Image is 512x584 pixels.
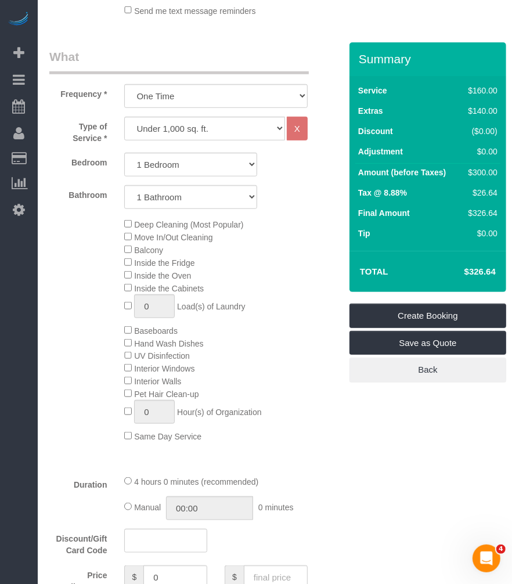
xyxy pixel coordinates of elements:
span: UV Disinfection [134,351,190,361]
label: Tip [358,228,370,239]
a: Save as Quote [349,331,506,355]
div: $26.64 [464,187,497,199]
span: Hand Wash Dishes [134,339,203,348]
a: Back [349,358,506,382]
legend: What [49,48,309,74]
div: $140.00 [464,105,497,117]
div: $0.00 [464,228,497,239]
img: Automaid Logo [7,12,30,28]
label: Bedroom [41,153,116,168]
label: Discount [358,125,393,137]
iframe: Intercom live chat [473,545,500,572]
a: Create Booking [349,304,506,328]
span: Same Day Service [134,432,201,441]
label: Tax @ 8.88% [358,187,407,199]
span: Move In/Out Cleaning [134,233,212,242]
div: ($0.00) [464,125,497,137]
span: 0 minutes [258,503,294,512]
span: Inside the Cabinets [134,284,204,293]
label: Extras [358,105,383,117]
div: $300.00 [464,167,497,178]
span: 4 [496,545,506,554]
span: Manual [134,503,161,512]
label: Service [358,85,387,96]
div: $160.00 [464,85,497,96]
label: Discount/Gift Card Code [41,529,116,556]
h4: $326.64 [430,267,496,277]
label: Duration [41,475,116,491]
span: Load(s) of Laundry [177,302,246,311]
span: Deep Cleaning (Most Popular) [134,220,243,229]
span: Balcony [134,246,163,255]
label: Final Amount [358,207,410,219]
label: Adjustment [358,146,403,157]
span: Hour(s) of Organization [177,408,262,417]
span: Baseboards [134,326,178,336]
span: 4 hours 0 minutes (recommended) [134,477,258,486]
label: Frequency * [41,84,116,100]
strong: Total [360,266,388,276]
label: Type of Service * [41,117,116,144]
label: Amount (before Taxes) [358,167,446,178]
label: Bathroom [41,185,116,201]
span: Inside the Oven [134,271,191,280]
span: Pet Hair Clean-up [134,390,199,399]
div: $0.00 [464,146,497,157]
div: $326.64 [464,207,497,219]
h3: Summary [359,52,500,66]
span: Interior Windows [134,364,194,373]
span: Send me text message reminders [134,6,255,15]
span: Inside the Fridge [134,258,194,268]
span: Interior Walls [134,377,181,386]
